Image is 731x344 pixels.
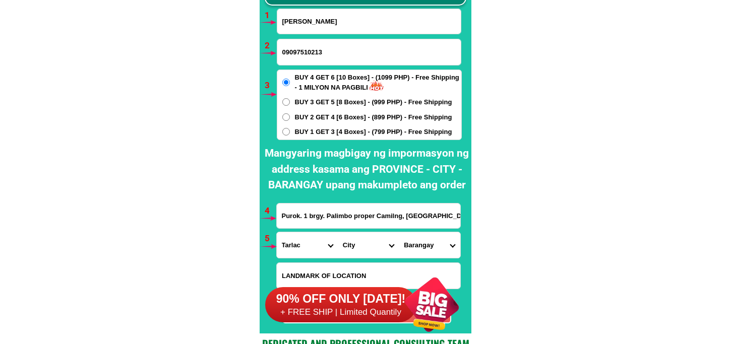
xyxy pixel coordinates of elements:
[295,73,461,92] span: BUY 4 GET 6 [10 Boxes] - (1099 PHP) - Free Shipping - 1 MILYON NA PAGBILI
[265,204,276,218] h6: 4
[277,203,460,228] input: Input address
[277,39,461,65] input: Input phone_number
[295,112,452,122] span: BUY 2 GET 4 [6 Boxes] - (899 PHP) - Free Shipping
[262,146,471,193] h2: Mangyaring magbigay ng impormasyon ng address kasama ang PROVINCE - CITY - BARANGAY upang makumpl...
[265,292,416,307] h6: 90% OFF ONLY [DATE]!
[282,79,290,86] input: BUY 4 GET 6 [10 Boxes] - (1099 PHP) - Free Shipping - 1 MILYON NA PAGBILI
[277,9,461,34] input: Input full_name
[282,98,290,106] input: BUY 3 GET 5 [8 Boxes] - (999 PHP) - Free Shipping
[265,39,276,52] h6: 2
[265,232,276,245] h6: 5
[282,128,290,135] input: BUY 1 GET 3 [4 Boxes] - (799 PHP) - Free Shipping
[295,127,452,137] span: BUY 1 GET 3 [4 Boxes] - (799 PHP) - Free Shipping
[277,232,338,258] select: Select province
[295,97,452,107] span: BUY 3 GET 5 [8 Boxes] - (999 PHP) - Free Shipping
[265,307,416,318] h6: + FREE SHIP | Limited Quantily
[265,9,276,22] h6: 1
[277,263,460,289] input: Input LANDMARKOFLOCATION
[399,232,460,258] select: Select commune
[282,113,290,121] input: BUY 2 GET 4 [6 Boxes] - (899 PHP) - Free Shipping
[265,79,276,92] h6: 3
[338,232,399,258] select: Select district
